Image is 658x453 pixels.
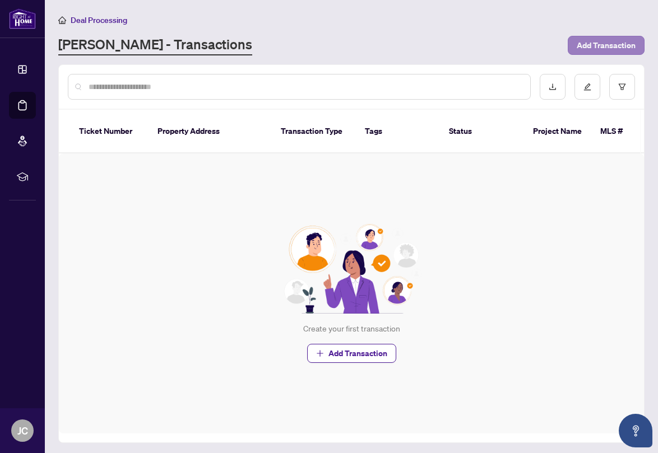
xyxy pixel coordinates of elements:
[307,344,396,363] button: Add Transaction
[17,423,28,438] span: JC
[71,15,127,25] span: Deal Processing
[70,110,149,153] th: Ticket Number
[540,74,566,100] button: download
[356,110,440,153] th: Tags
[574,74,600,100] button: edit
[524,110,591,153] th: Project Name
[58,35,252,55] a: [PERSON_NAME] - Transactions
[619,414,652,447] button: Open asap
[583,83,591,91] span: edit
[440,110,524,153] th: Status
[9,8,36,29] img: logo
[568,36,645,55] button: Add Transaction
[609,74,635,100] button: filter
[303,323,400,335] div: Create your first transaction
[328,344,387,362] span: Add Transaction
[149,110,272,153] th: Property Address
[549,83,557,91] span: download
[272,110,356,153] th: Transaction Type
[316,349,324,357] span: plus
[58,16,66,24] span: home
[577,36,636,54] span: Add Transaction
[618,83,626,91] span: filter
[279,224,424,314] img: Null State Icon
